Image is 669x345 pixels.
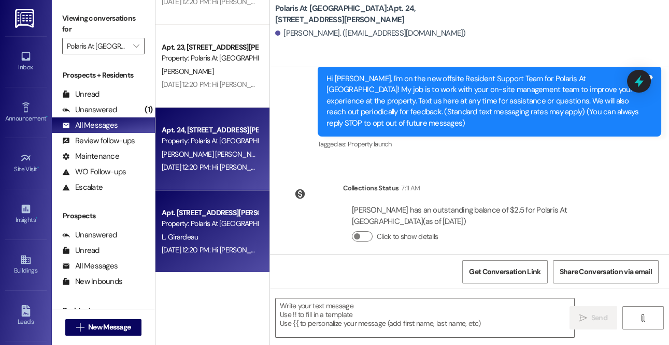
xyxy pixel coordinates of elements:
div: Apt. 24, [STREET_ADDRESS][PERSON_NAME] [162,125,258,136]
i:  [76,323,84,332]
div: Unanswered [62,230,117,241]
div: [PERSON_NAME]. ([EMAIL_ADDRESS][DOMAIN_NAME]) [275,28,466,39]
input: All communities [67,38,128,54]
button: Send [570,306,618,329]
span: Get Conversation Link [469,266,540,277]
div: Property: Polaris At [GEOGRAPHIC_DATA] [162,136,258,146]
button: Share Conversation via email [553,260,659,283]
div: Collections Status [343,183,398,193]
div: New Inbounds [62,276,122,287]
a: Site Visit • [5,149,47,177]
a: Insights • [5,200,47,228]
div: 7:11 AM [398,183,420,193]
span: Send [591,312,607,323]
div: Residents [52,305,155,316]
div: [PERSON_NAME] has an outstanding balance of $2.5 for Polaris At [GEOGRAPHIC_DATA] (as of [DATE]) [352,205,620,227]
a: Leads [5,302,47,330]
a: Buildings [5,251,47,279]
i:  [639,314,647,322]
img: ResiDesk Logo [15,9,36,28]
span: • [46,113,48,121]
div: Prospects [52,211,155,221]
div: All Messages [62,261,118,272]
button: Get Conversation Link [462,260,547,283]
div: (1) [142,102,155,118]
button: New Message [65,319,142,336]
span: Property launch [348,140,391,148]
span: • [36,215,37,222]
span: • [37,164,39,171]
span: L. Girardeau [162,232,198,242]
i:  [579,314,587,322]
div: Apt. [STREET_ADDRESS][PERSON_NAME] [162,207,258,218]
div: Review follow-ups [62,136,135,146]
span: [PERSON_NAME] [162,67,213,76]
div: WO Follow-ups [62,167,126,177]
span: [PERSON_NAME] [PERSON_NAME] [162,149,267,159]
i:  [133,42,139,50]
span: Share Conversation via email [560,266,652,277]
div: Tagged as: [318,137,661,152]
div: Prospects + Residents [52,70,155,81]
div: Property: Polaris At [GEOGRAPHIC_DATA] [162,218,258,229]
a: Inbox [5,48,47,76]
div: Property: Polaris At [GEOGRAPHIC_DATA] [162,53,258,64]
b: Polaris At [GEOGRAPHIC_DATA]: Apt. 24, [STREET_ADDRESS][PERSON_NAME] [275,3,482,25]
span: New Message [88,322,131,333]
div: All Messages [62,120,118,131]
div: Unread [62,89,99,100]
label: Viewing conversations for [62,10,145,38]
div: Escalate [62,182,103,193]
div: Unread [62,245,99,256]
label: Click to show details [377,231,438,242]
div: Maintenance [62,151,119,162]
div: Unanswered [62,104,117,115]
div: Apt. 23, [STREET_ADDRESS][PERSON_NAME] [162,42,258,53]
div: Hi [PERSON_NAME], I'm on the new offsite Resident Support Team for Polaris At [GEOGRAPHIC_DATA]! ... [326,73,645,129]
